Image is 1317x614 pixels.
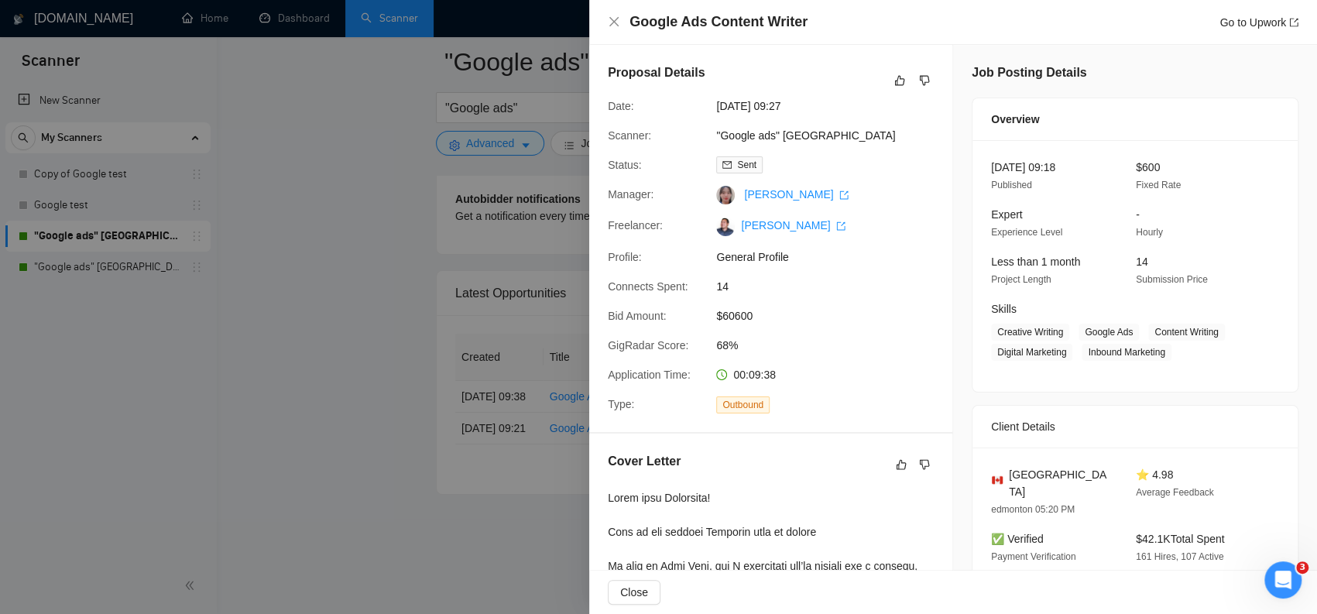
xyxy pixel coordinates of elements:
[991,227,1062,238] span: Experience Level
[991,324,1069,341] span: Creative Writing
[991,274,1051,285] span: Project Length
[1289,18,1298,27] span: export
[722,160,732,170] span: mail
[608,129,651,142] span: Scanner:
[1136,256,1148,268] span: 14
[991,533,1044,545] span: ✅ Verified
[991,111,1039,128] span: Overview
[1136,180,1181,190] span: Fixed Rate
[991,208,1022,221] span: Expert
[890,71,909,90] button: like
[744,188,849,201] a: [PERSON_NAME] export
[716,127,948,144] span: "Google ads" [GEOGRAPHIC_DATA]
[608,280,688,293] span: Connects Spent:
[1148,324,1224,341] span: Content Writing
[1136,274,1208,285] span: Submission Price
[608,310,667,322] span: Bid Amount:
[991,551,1075,562] span: Payment Verification
[1219,16,1298,29] a: Go to Upworkexport
[915,455,934,474] button: dislike
[608,398,634,410] span: Type:
[716,98,948,115] span: [DATE] 09:27
[620,584,648,601] span: Close
[741,219,845,232] a: [PERSON_NAME] export
[716,278,948,295] span: 14
[1136,208,1140,221] span: -
[894,74,905,87] span: like
[1079,324,1139,341] span: Google Ads
[608,188,653,201] span: Manager:
[716,337,948,354] span: 68%
[1136,227,1163,238] span: Hourly
[608,159,642,171] span: Status:
[992,475,1003,485] img: 🇨🇦
[608,369,691,381] span: Application Time:
[716,307,948,324] span: $60600
[716,396,770,413] span: Outbound
[919,74,930,87] span: dislike
[608,452,681,471] h5: Cover Letter
[1136,533,1224,545] span: $42.1K Total Spent
[608,219,663,232] span: Freelancer:
[608,100,633,112] span: Date:
[716,218,735,236] img: c1ASz4qjJDQI_U5PjCU7eDd7GCaefodEICqW6icHSV_0bVlsW2vNMKkFPxsRAscisE
[991,344,1072,361] span: Digital Marketing
[836,221,845,231] span: export
[1009,466,1111,500] span: [GEOGRAPHIC_DATA]
[608,63,705,82] h5: Proposal Details
[629,12,808,32] h4: Google Ads Content Writer
[896,458,907,471] span: like
[839,190,849,200] span: export
[991,161,1055,173] span: [DATE] 09:18
[1296,561,1308,574] span: 3
[608,15,620,29] button: Close
[1136,487,1214,498] span: Average Feedback
[716,369,727,380] span: clock-circle
[716,249,948,266] span: General Profile
[737,160,756,170] span: Sent
[608,15,620,28] span: close
[892,455,911,474] button: like
[915,71,934,90] button: dislike
[991,406,1279,448] div: Client Details
[991,180,1032,190] span: Published
[1136,551,1223,562] span: 161 Hires, 107 Active
[991,256,1080,268] span: Less than 1 month
[919,458,930,471] span: dislike
[991,303,1017,315] span: Skills
[1136,161,1160,173] span: $600
[608,339,688,352] span: GigRadar Score:
[1136,468,1173,481] span: ⭐ 4.98
[1264,561,1302,599] iframe: Intercom live chat
[991,504,1075,515] span: edmonton 05:20 PM
[733,369,776,381] span: 00:09:38
[1082,344,1171,361] span: Inbound Marketing
[608,251,642,263] span: Profile:
[608,580,660,605] button: Close
[972,63,1086,82] h5: Job Posting Details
